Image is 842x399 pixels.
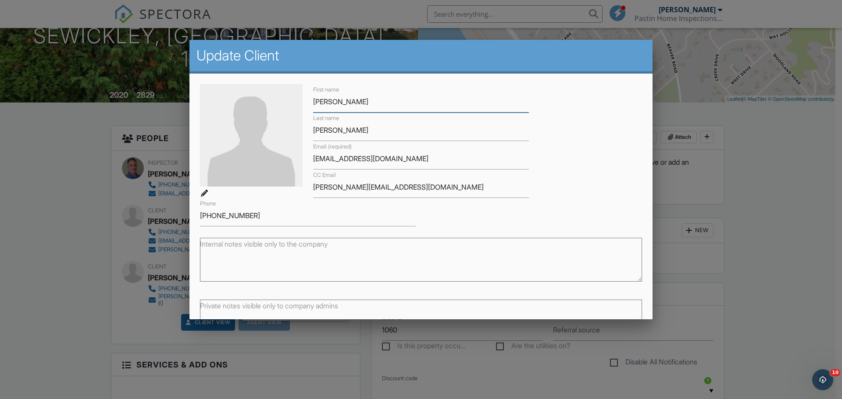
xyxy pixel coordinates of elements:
label: Last name [313,114,339,122]
span: 10 [830,369,840,376]
h2: Update Client [196,47,646,64]
label: First name [313,86,339,94]
label: Phone [200,200,216,208]
label: Email (required) [313,143,352,151]
img: default-user-f0147aede5fd5fa78ca7ade42f37bd4542148d508eef1c3d3ea960f66861d68b.jpg [200,84,303,187]
label: Private notes visible only to company admins [200,301,338,311]
label: Internal notes visible only to the company [200,239,328,249]
label: CC Email [313,171,336,179]
iframe: Intercom live chat [812,369,833,390]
